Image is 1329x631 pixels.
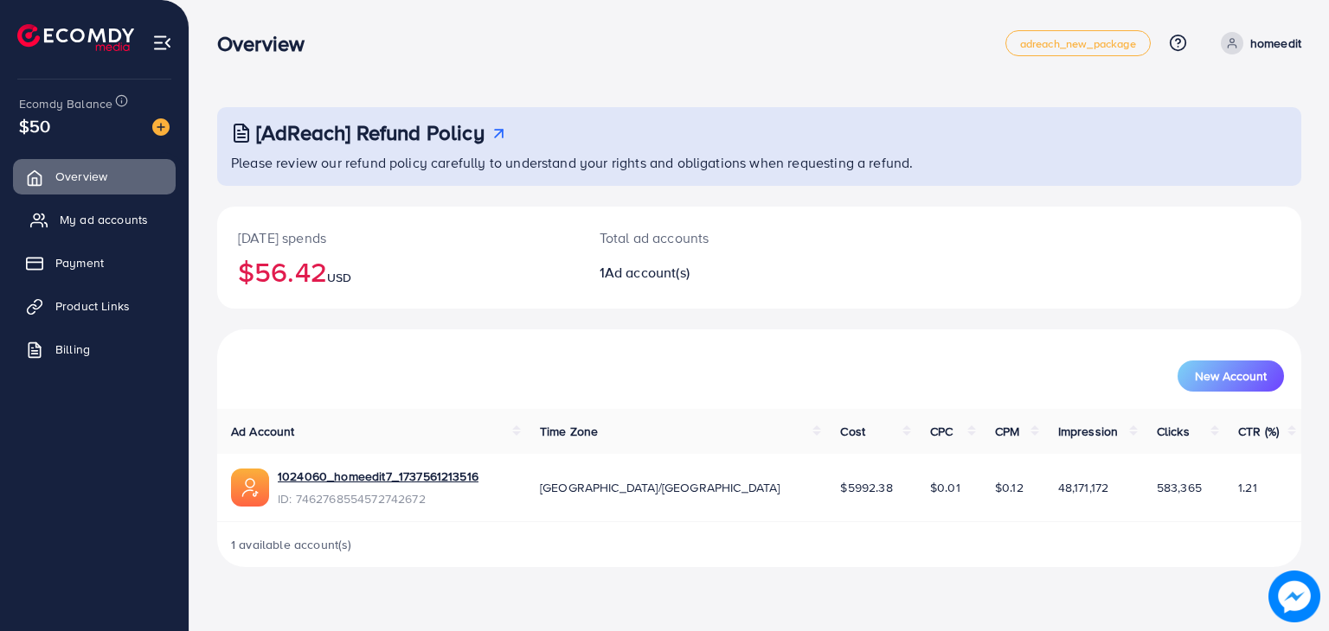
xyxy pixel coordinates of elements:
[278,490,478,507] span: ID: 7462768554572742672
[152,33,172,53] img: menu
[55,168,107,185] span: Overview
[13,245,176,280] a: Payment
[1058,423,1119,440] span: Impression
[19,113,50,138] span: $50
[1195,370,1267,382] span: New Account
[55,254,104,271] span: Payment
[13,332,176,366] a: Billing
[217,31,318,56] h3: Overview
[19,95,112,112] span: Ecomdy Balance
[600,265,829,281] h2: 1
[840,479,892,496] span: $5992.38
[1020,38,1136,49] span: adreach_new_package
[231,152,1291,173] p: Please review our refund policy carefully to understand your rights and obligations when requesti...
[605,263,690,282] span: Ad account(s)
[1178,360,1284,392] button: New Account
[256,120,485,145] h3: [AdReach] Refund Policy
[238,255,558,288] h2: $56.42
[60,211,148,228] span: My ad accounts
[540,423,598,440] span: Time Zone
[995,423,1019,440] span: CPM
[995,479,1024,496] span: $0.12
[1005,30,1151,56] a: adreach_new_package
[231,468,269,507] img: ic-ads-acc.e4c84228.svg
[1157,423,1190,440] span: Clicks
[1250,33,1301,54] p: homeedit
[1268,570,1320,622] img: image
[1238,423,1279,440] span: CTR (%)
[55,297,130,315] span: Product Links
[930,423,953,440] span: CPC
[840,423,865,440] span: Cost
[1157,479,1202,496] span: 583,365
[1058,479,1109,496] span: 48,171,172
[540,479,780,496] span: [GEOGRAPHIC_DATA]/[GEOGRAPHIC_DATA]
[278,468,478,485] a: 1024060_homeedit7_1737561213516
[17,24,134,51] img: logo
[13,289,176,323] a: Product Links
[13,202,176,237] a: My ad accounts
[1214,32,1301,54] a: homeedit
[231,536,352,553] span: 1 available account(s)
[152,118,170,136] img: image
[231,423,295,440] span: Ad Account
[13,159,176,194] a: Overview
[55,341,90,358] span: Billing
[930,479,960,496] span: $0.01
[600,227,829,248] p: Total ad accounts
[327,269,351,286] span: USD
[238,227,558,248] p: [DATE] spends
[1238,479,1257,496] span: 1.21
